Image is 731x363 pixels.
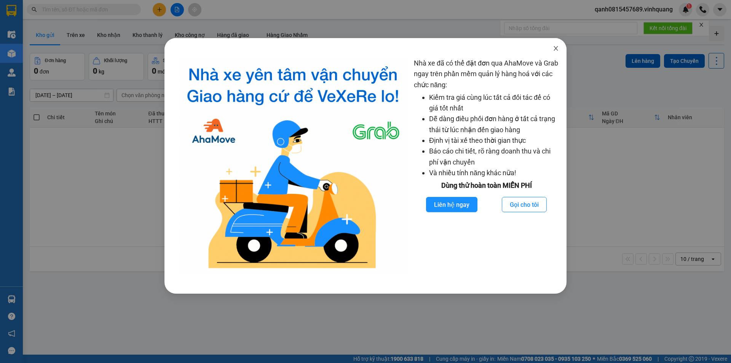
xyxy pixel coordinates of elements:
[429,135,559,146] li: Định vị tài xế theo thời gian thực
[414,180,559,191] div: Dùng thử hoàn toàn MIỄN PHÍ
[414,58,559,275] div: Nhà xe đã có thể đặt đơn qua AhaMove và Grab ngay trên phần mềm quản lý hàng hoá với các chức năng:
[429,168,559,178] li: Và nhiều tính năng khác nữa!
[553,45,559,51] span: close
[426,197,477,212] button: Liên hệ ngay
[429,92,559,114] li: Kiểm tra giá cùng lúc tất cả đối tác để có giá tốt nhất
[545,38,567,59] button: Close
[429,114,559,135] li: Dễ dàng điều phối đơn hàng ở tất cả trạng thái từ lúc nhận đến giao hàng
[510,200,539,209] span: Gọi cho tôi
[434,200,469,209] span: Liên hệ ngay
[429,146,559,168] li: Báo cáo chi tiết, rõ ràng doanh thu và chi phí vận chuyển
[178,58,408,275] img: logo
[502,197,547,212] button: Gọi cho tôi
